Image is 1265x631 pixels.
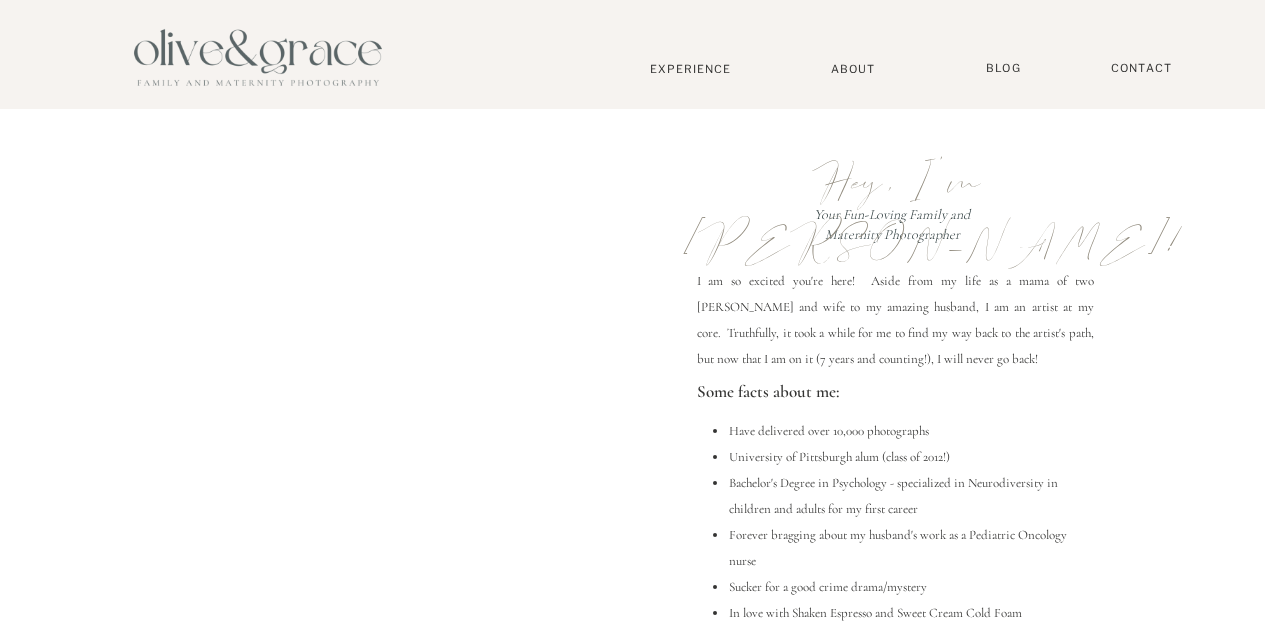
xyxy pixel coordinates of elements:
[728,522,1094,574] li: Forever bragging about my husband's work as a Pediatric Oncology nurse
[979,61,1029,76] a: BLOG
[728,444,1094,470] li: University of Pittsburgh alum (class of 2012!)
[728,418,1094,444] li: Have delivered over 10,000 photographs
[679,151,1114,215] p: Hey, I'm [PERSON_NAME]!
[1102,61,1182,76] a: Contact
[697,375,1096,409] p: Some facts about me:
[728,600,1094,626] li: In love with Shaken Espresso and Sweet Cream Cold Foam
[823,62,884,75] a: About
[728,574,1094,600] li: Sucker for a good crime drama/mystery
[697,268,1094,370] p: I am so excited you're here! Aside from my life as a mama of two [PERSON_NAME] and wife to my ama...
[625,62,757,76] a: Experience
[728,470,1094,522] li: Bachelor's Degree in Psychology - specialized in Neurodiversity in children and adults for my fir...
